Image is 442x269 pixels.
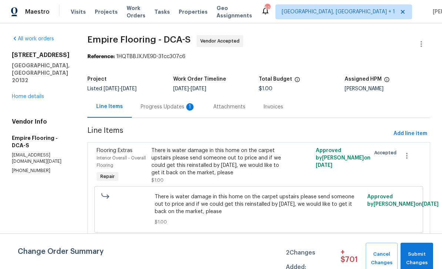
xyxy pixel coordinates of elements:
div: Invoices [263,103,283,111]
span: [DATE] [316,163,332,168]
div: 1 [186,103,194,111]
span: [DATE] [422,202,439,207]
div: Progress Updates [141,103,195,111]
span: [GEOGRAPHIC_DATA], [GEOGRAPHIC_DATA] + 1 [282,8,395,16]
div: Line Items [96,103,123,110]
span: Interior Overall - Overall Flooring [97,156,146,168]
span: Repair [97,173,118,180]
h4: Vendor Info [12,118,70,125]
span: Properties [179,8,208,16]
h5: Empire Flooring - DCA-S [12,134,70,149]
span: [DATE] [121,86,137,91]
span: Submit Changes [404,250,429,267]
div: 52 [265,4,270,12]
p: [EMAIL_ADDRESS][DOMAIN_NAME][DATE] [12,152,70,165]
span: Cancel Changes [369,250,394,267]
div: There is water damage in this home on the carpet upstairs please send someone out to price and if... [151,147,284,176]
span: Maestro [25,8,50,16]
span: Add line item [394,129,427,138]
h5: Total Budget [259,77,292,82]
span: Work Orders [127,4,145,19]
div: [PERSON_NAME] [345,86,431,91]
p: [PHONE_NUMBER] [12,168,70,174]
h5: Work Order Timeline [173,77,226,82]
h5: Assigned HPM [345,77,382,82]
span: $1.00 [259,86,272,91]
span: [DATE] [173,86,189,91]
h2: [STREET_ADDRESS] [12,51,70,59]
span: The hpm assigned to this work order. [384,77,390,86]
a: Home details [12,94,44,99]
span: Projects [95,8,118,16]
span: Approved by [PERSON_NAME] on [367,194,439,207]
span: - [173,86,206,91]
b: Reference: [87,54,115,59]
span: - [104,86,137,91]
span: Tasks [154,9,170,14]
span: Approved by [PERSON_NAME] on [316,148,371,168]
span: Vendor Accepted [200,37,242,45]
span: There is water damage in this home on the carpet upstairs please send someone out to price and if... [155,193,363,215]
a: All work orders [12,36,54,41]
span: The total cost of line items that have been proposed by Opendoor. This sum includes line items th... [294,77,300,86]
span: Listed [87,86,137,91]
h5: [GEOGRAPHIC_DATA], [GEOGRAPHIC_DATA] 20132 [12,62,70,84]
span: Flooring Extras [97,148,133,153]
span: [DATE] [191,86,206,91]
div: Attachments [213,103,245,111]
span: Accepted [374,149,399,157]
span: Empire Flooring - DCA-S [87,35,191,44]
button: Add line item [391,127,430,141]
span: Geo Assignments [217,4,252,19]
span: $1.00 [155,218,363,226]
span: Visits [71,8,86,16]
h5: Project [87,77,107,82]
span: [DATE] [104,86,119,91]
span: $1.00 [151,178,164,182]
div: 1HQTBBJXJVE9D-31cc307c6 [87,53,430,60]
span: Line Items [87,127,391,141]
